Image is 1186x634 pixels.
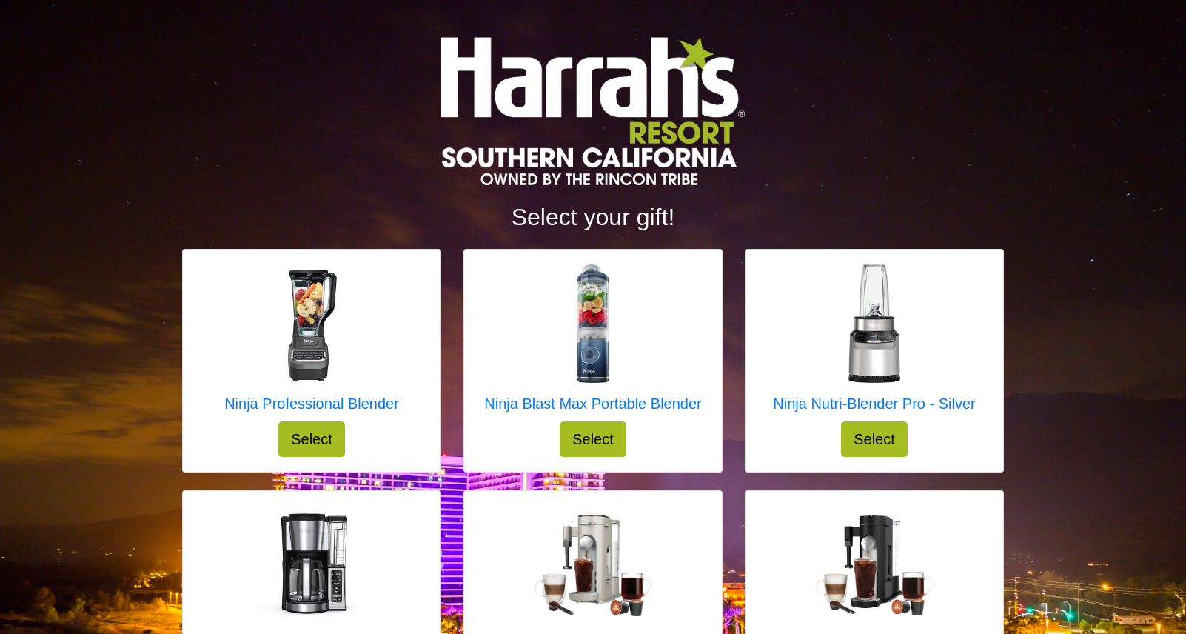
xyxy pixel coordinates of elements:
[534,515,652,615] img: Ninja Specialty Coffee Maker - Stone
[484,395,701,413] h5: Ninja Blast Max Portable Blender
[441,37,745,185] img: Logo
[773,395,975,413] h5: Ninja Nutri-Blender Pro - Silver
[182,203,1004,231] h2: Select your gift!
[224,395,399,413] h5: Ninja Professional Blender
[278,421,345,457] button: Select
[560,421,626,457] button: Select
[484,264,701,421] a: Ninja Blast Max Portable Blender Ninja Blast Max Portable Blender
[841,421,908,457] button: Select
[815,264,934,383] img: Ninja Nutri-Blender Pro - Silver
[534,264,652,383] img: Ninja Blast Max Portable Blender
[815,515,934,616] img: Ninja Specialty Coffee Maker - Black
[224,264,399,421] a: Ninja Professional Blender Ninja Professional Blender
[252,264,371,383] img: Ninja Professional Blender
[773,264,975,421] a: Ninja Nutri-Blender Pro - Silver Ninja Nutri-Blender Pro - Silver
[252,506,371,624] img: Ninja 12-Cup Programmable Coffee Brewer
